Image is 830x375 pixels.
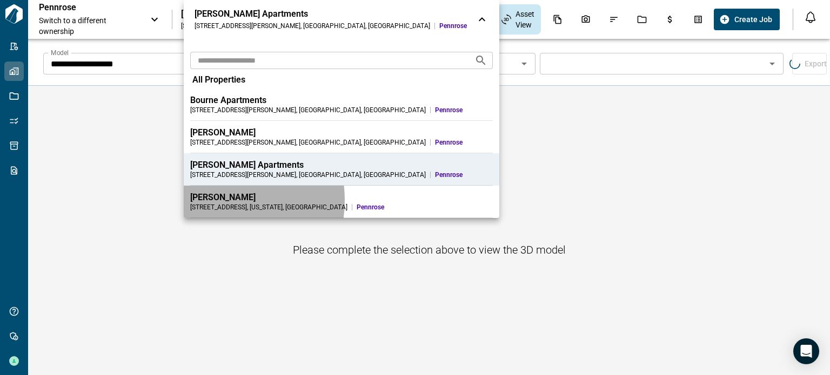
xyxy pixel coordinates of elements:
[439,22,467,30] span: Pennrose
[435,138,493,147] span: Pennrose
[470,50,492,71] button: Search projects
[190,203,347,212] div: [STREET_ADDRESS] , [US_STATE] , [GEOGRAPHIC_DATA]
[195,9,467,19] div: [PERSON_NAME] Apartments
[435,106,493,114] span: Pennrose
[190,160,493,171] div: [PERSON_NAME] Apartments
[357,203,493,212] span: Pennrose
[190,192,493,203] div: [PERSON_NAME]
[190,138,426,147] div: [STREET_ADDRESS][PERSON_NAME] , [GEOGRAPHIC_DATA] , [GEOGRAPHIC_DATA]
[435,171,493,179] span: Pennrose
[190,106,426,114] div: [STREET_ADDRESS][PERSON_NAME] , [GEOGRAPHIC_DATA] , [GEOGRAPHIC_DATA]
[192,74,245,85] span: All Properties
[190,127,493,138] div: [PERSON_NAME]
[195,22,430,30] div: [STREET_ADDRESS][PERSON_NAME] , [GEOGRAPHIC_DATA] , [GEOGRAPHIC_DATA]
[190,95,493,106] div: Bourne Apartments
[190,171,426,179] div: [STREET_ADDRESS][PERSON_NAME] , [GEOGRAPHIC_DATA] , [GEOGRAPHIC_DATA]
[793,338,819,364] div: Open Intercom Messenger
